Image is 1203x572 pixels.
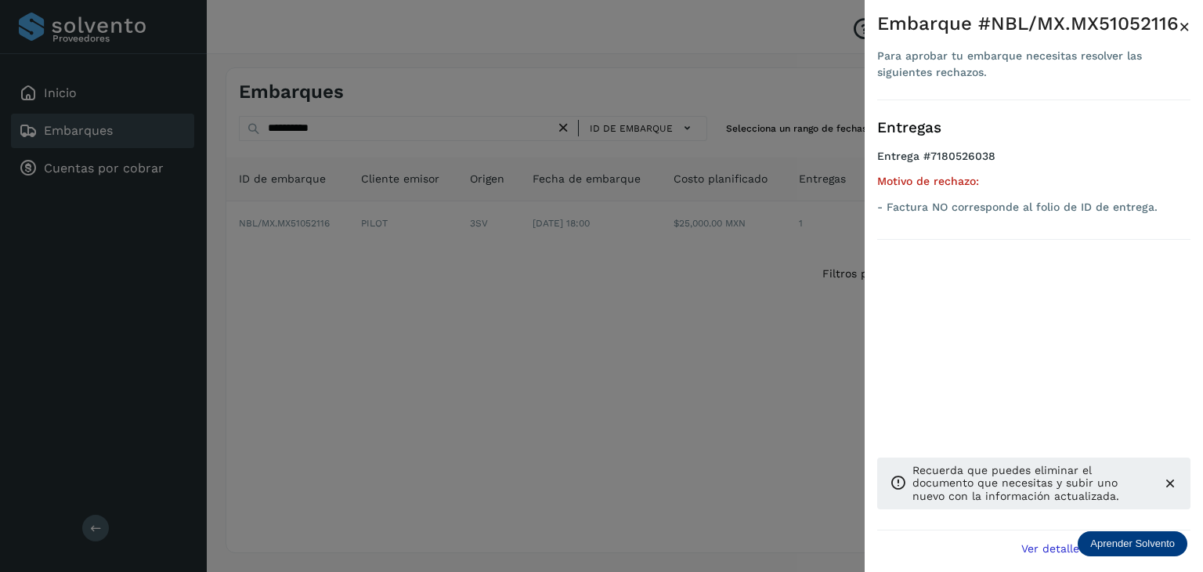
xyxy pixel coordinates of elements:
div: Embarque #NBL/MX.MX51052116 [877,13,1179,35]
div: Para aprobar tu embarque necesitas resolver las siguientes rechazos. [877,48,1179,81]
span: × [1179,16,1190,38]
p: - Factura NO corresponde al folio de ID de entrega. [877,201,1190,214]
button: Close [1179,13,1190,41]
p: Recuerda que puedes eliminar el documento que necesitas y subir uno nuevo con la información actu... [912,464,1150,503]
h3: Entregas [877,119,1190,137]
h5: Motivo de rechazo: [877,175,1190,188]
p: Aprender Solvento [1090,538,1175,550]
div: Aprender Solvento [1078,531,1187,556]
h4: Entrega #7180526038 [877,150,1190,176]
button: Ver detalle de embarque [1012,530,1190,566]
span: Ver detalle de embarque [1021,543,1155,554]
